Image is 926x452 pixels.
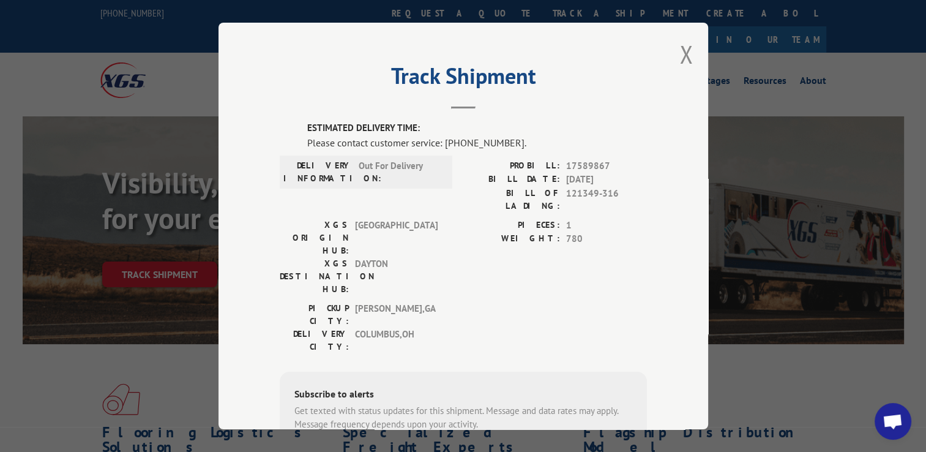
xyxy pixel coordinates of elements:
div: Subscribe to alerts [294,386,632,404]
h2: Track Shipment [280,67,647,91]
label: ESTIMATED DELIVERY TIME: [307,121,647,135]
label: PROBILL: [463,159,560,173]
label: DELIVERY INFORMATION: [283,159,353,184]
span: 17589867 [566,159,647,173]
span: COLUMBUS , OH [355,327,438,353]
label: DELIVERY CITY: [280,327,349,353]
div: Get texted with status updates for this shipment. Message and data rates may apply. Message frequ... [294,404,632,431]
span: DAYTON [355,257,438,295]
label: XGS ORIGIN HUB: [280,218,349,257]
span: 780 [566,232,647,246]
span: [PERSON_NAME] , GA [355,301,438,327]
a: Open chat [875,403,911,440]
span: [DATE] [566,173,647,187]
div: Please contact customer service: [PHONE_NUMBER]. [307,135,647,149]
label: PICKUP CITY: [280,301,349,327]
button: Close modal [679,38,693,70]
span: 121349-316 [566,186,647,212]
span: Out For Delivery [359,159,441,184]
label: PIECES: [463,218,560,232]
span: [GEOGRAPHIC_DATA] [355,218,438,257]
label: XGS DESTINATION HUB: [280,257,349,295]
label: BILL DATE: [463,173,560,187]
label: BILL OF LADING: [463,186,560,212]
span: 1 [566,218,647,232]
label: WEIGHT: [463,232,560,246]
